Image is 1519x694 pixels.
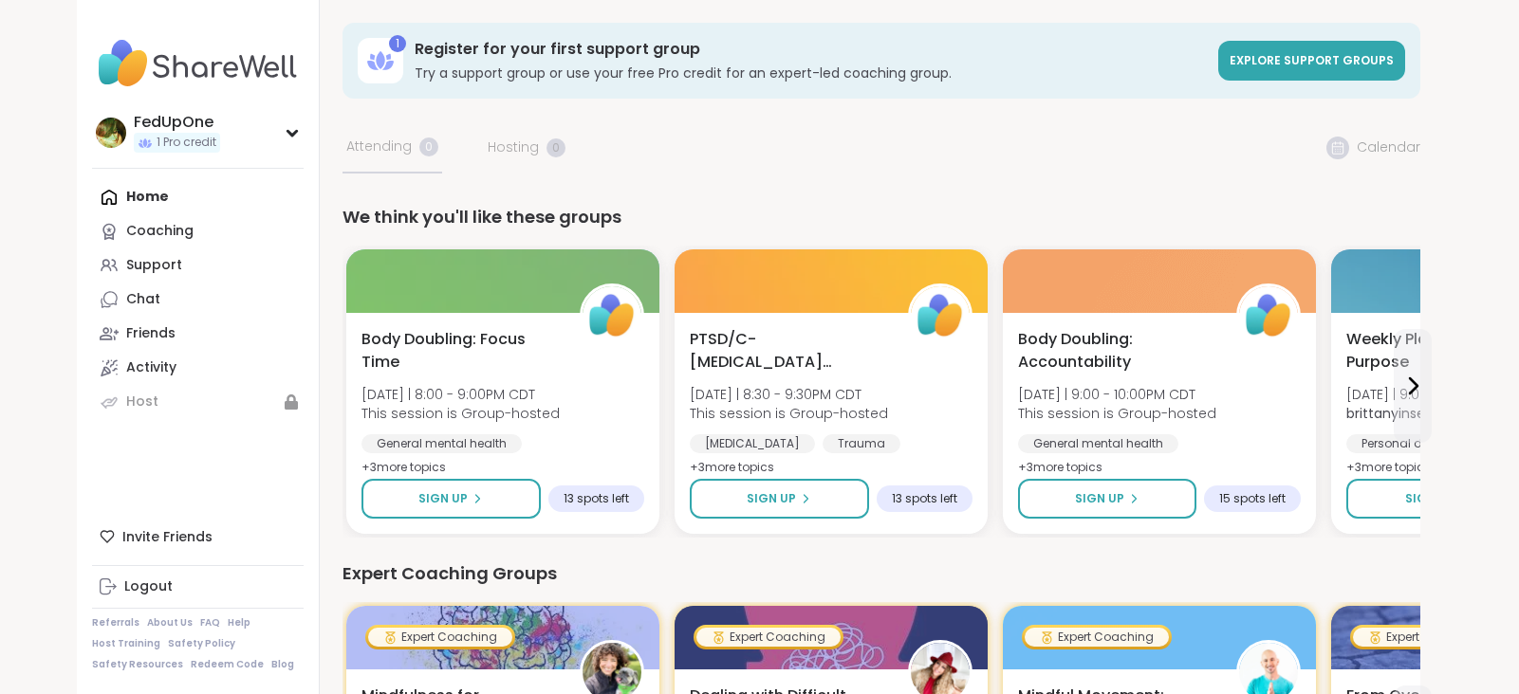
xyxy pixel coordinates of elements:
[361,328,559,374] span: Body Doubling: Focus Time
[690,328,887,374] span: PTSD/C-[MEDICAL_DATA] Support Group
[126,290,160,309] div: Chat
[361,404,560,423] span: This session is Group-hosted
[389,35,406,52] div: 1
[361,385,560,404] span: [DATE] | 8:00 - 9:00PM CDT
[1018,404,1216,423] span: This session is Group-hosted
[271,658,294,671] a: Blog
[92,385,304,419] a: Host
[361,434,522,453] div: General mental health
[1018,479,1196,519] button: Sign Up
[1346,434,1506,453] div: Personal development
[92,351,304,385] a: Activity
[1353,628,1497,647] div: Expert Coaching
[96,118,126,148] img: FedUpOne
[418,490,468,507] span: Sign Up
[1230,52,1394,68] span: Explore support groups
[1219,491,1286,506] span: 15 spots left
[191,658,264,671] a: Redeem Code
[823,434,900,453] div: Trauma
[92,570,304,604] a: Logout
[690,404,888,423] span: This session is Group-hosted
[690,479,869,519] button: Sign Up
[1218,41,1405,81] a: Explore support groups
[92,30,304,97] img: ShareWell Nav Logo
[92,658,183,671] a: Safety Resources
[1025,628,1169,647] div: Expert Coaching
[1018,385,1216,404] span: [DATE] | 9:00 - 10:00PM CDT
[124,577,173,596] div: Logout
[92,520,304,554] div: Invite Friends
[583,286,641,345] img: ShareWell
[696,628,841,647] div: Expert Coaching
[368,628,512,647] div: Expert Coaching
[126,256,182,275] div: Support
[157,135,216,151] span: 1 Pro credit
[1239,286,1298,345] img: ShareWell
[92,283,304,317] a: Chat
[564,491,629,506] span: 13 spots left
[415,64,1207,82] h3: Try a support group or use your free Pro credit for an expert-led coaching group.
[134,112,220,133] div: FedUpOne
[228,616,250,630] a: Help
[1405,490,1454,507] span: Sign Up
[92,248,304,283] a: Support
[147,616,193,630] a: About Us
[1018,328,1215,374] span: Body Doubling: Accountability
[690,385,888,404] span: [DATE] | 8:30 - 9:30PM CDT
[126,393,158,411] div: Host
[92,637,160,650] a: Host Training
[415,39,1207,60] h3: Register for your first support group
[168,637,235,650] a: Safety Policy
[747,490,796,507] span: Sign Up
[1018,434,1178,453] div: General mental health
[911,286,970,345] img: ShareWell
[892,491,957,506] span: 13 spots left
[1075,490,1124,507] span: Sign Up
[343,204,1420,230] div: We think you'll like these groups
[690,434,815,453] div: [MEDICAL_DATA]
[92,214,304,248] a: Coaching
[1346,404,1456,423] b: brittanyinseattle
[126,358,176,377] div: Activity
[361,479,541,519] button: Sign Up
[126,324,176,343] div: Friends
[92,317,304,351] a: Friends
[92,616,139,630] a: Referrals
[200,616,220,630] a: FAQ
[343,560,1420,587] div: Expert Coaching Groups
[126,222,194,241] div: Coaching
